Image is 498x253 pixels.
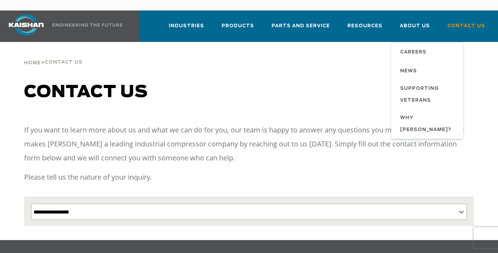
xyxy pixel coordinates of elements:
a: News [393,61,463,80]
p: Please tell us the nature of your inquiry. [24,170,474,184]
div: > [24,42,82,68]
span: Products [222,22,254,30]
p: If you want to learn more about us and what we can do for you, our team is happy to answer any qu... [24,123,474,165]
span: News [400,65,417,77]
a: Industries [169,17,204,41]
span: Careers [400,46,426,58]
a: Products [222,17,254,41]
a: Supporting Veterans [393,80,463,109]
a: Home [24,59,41,66]
span: Contact us [24,84,148,101]
a: About Us [400,17,430,41]
span: Parts and Service [272,22,330,30]
a: Careers [393,42,463,61]
a: Why [PERSON_NAME]? [393,109,463,139]
span: Supporting Veterans [400,83,456,107]
span: Industries [169,22,204,30]
span: About Us [400,22,430,30]
a: Parts and Service [272,17,330,41]
span: Why [PERSON_NAME]? [400,112,456,136]
span: Contact Us [45,60,82,65]
a: Resources [347,17,382,41]
span: Contact Us [447,22,485,30]
span: Resources [347,22,382,30]
img: Engineering the future [52,23,122,27]
span: Home [24,61,41,65]
a: Contact Us [447,17,485,41]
